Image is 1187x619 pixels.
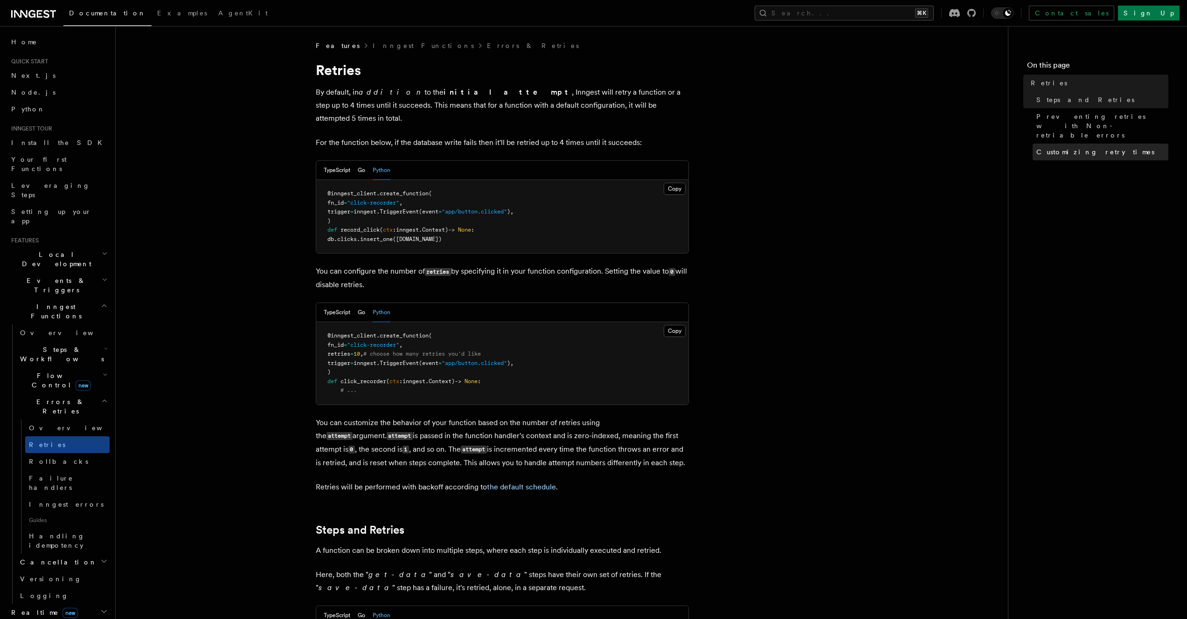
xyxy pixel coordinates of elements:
[29,501,104,508] span: Inngest errors
[63,3,152,26] a: Documentation
[218,9,268,17] span: AgentKit
[327,190,376,197] span: @inngest_client
[399,199,403,206] span: ,
[16,554,110,571] button: Cancellation
[461,446,487,454] code: attempt
[25,420,110,436] a: Overview
[7,298,110,324] button: Inngest Functions
[425,378,429,385] span: .
[327,351,350,357] span: retries
[350,351,354,357] span: =
[11,182,90,199] span: Leveraging Steps
[399,342,403,348] span: ,
[213,3,273,25] a: AgentKit
[11,37,37,47] span: Home
[7,203,110,229] a: Setting up your app
[465,378,478,385] span: None
[358,161,365,180] button: Go
[327,342,344,348] span: fn_id
[380,208,419,215] span: TriggerEvent
[458,227,471,233] span: None
[393,236,442,242] span: ([DOMAIN_NAME])
[393,227,396,233] span: :
[422,227,448,233] span: Context)
[316,523,404,536] a: Steps and Retries
[16,341,110,367] button: Steps & Workflows
[327,360,350,366] span: trigger
[16,420,110,554] div: Errors & Retries
[327,369,331,375] span: )
[396,227,419,233] span: inngest
[403,446,409,454] code: 1
[7,272,110,298] button: Events & Triggers
[419,208,438,215] span: (event
[438,360,442,366] span: =
[386,378,389,385] span: (
[455,378,461,385] span: ->
[373,41,474,50] a: Inngest Functions
[380,227,383,233] span: (
[7,250,102,268] span: Local Development
[664,183,686,195] button: Copy
[4,4,14,14] img: favicon-june-2025-light.svg
[350,360,354,366] span: =
[16,345,104,364] span: Steps & Workflows
[442,360,507,366] span: "app/button.clicked"
[507,208,514,215] span: ),
[419,227,422,233] span: .
[344,342,347,348] span: =
[368,570,429,579] em: get-data
[7,324,110,604] div: Inngest Functions
[354,351,360,357] span: 10
[29,475,73,491] span: Failure handlers
[1027,60,1168,75] h4: On this page
[11,105,45,113] span: Python
[755,6,934,21] button: Search...⌘K
[326,432,353,440] code: attempt
[354,208,380,215] span: inngest.
[327,236,334,242] span: db
[359,88,424,96] em: addition
[419,360,438,366] span: (event
[25,528,110,554] a: Handling idempotency
[7,246,110,272] button: Local Development
[383,227,393,233] span: ctx
[360,236,393,242] span: insert_one
[316,568,689,594] p: Here, both the " " and " " steps have their own set of retries. If the " " step has a failure, it...
[1033,91,1168,108] a: Steps and Retries
[669,268,675,276] code: 0
[348,446,355,454] code: 0
[363,351,481,357] span: # choose how many retries you'd like
[7,67,110,84] a: Next.js
[380,332,429,339] span: create_function
[444,88,572,96] strong: initial attempt
[7,177,110,203] a: Leveraging Steps
[451,570,524,579] em: save-data
[29,441,65,448] span: Retries
[487,41,579,50] a: Errors & Retries
[438,208,442,215] span: =
[16,397,101,416] span: Errors & Retries
[487,482,556,491] a: the default schedule
[20,575,82,583] span: Versioning
[152,3,213,25] a: Examples
[373,303,390,322] button: Python
[327,332,376,339] span: @inngest_client
[29,532,85,549] span: Handling idempotency
[429,378,455,385] span: Context)
[334,236,337,242] span: .
[403,378,425,385] span: inngest
[327,227,337,233] span: def
[16,587,110,604] a: Logging
[376,190,380,197] span: .
[915,8,928,18] kbd: ⌘K
[337,236,357,242] span: clicks
[471,227,474,233] span: :
[327,208,350,215] span: trigger
[1036,147,1154,157] span: Customizing retry times
[442,208,507,215] span: "app/button.clicked"
[380,190,429,197] span: create_function
[7,125,52,132] span: Inngest tour
[1036,112,1168,140] span: Preventing retries with Non-retriable errors
[1027,75,1168,91] a: Retries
